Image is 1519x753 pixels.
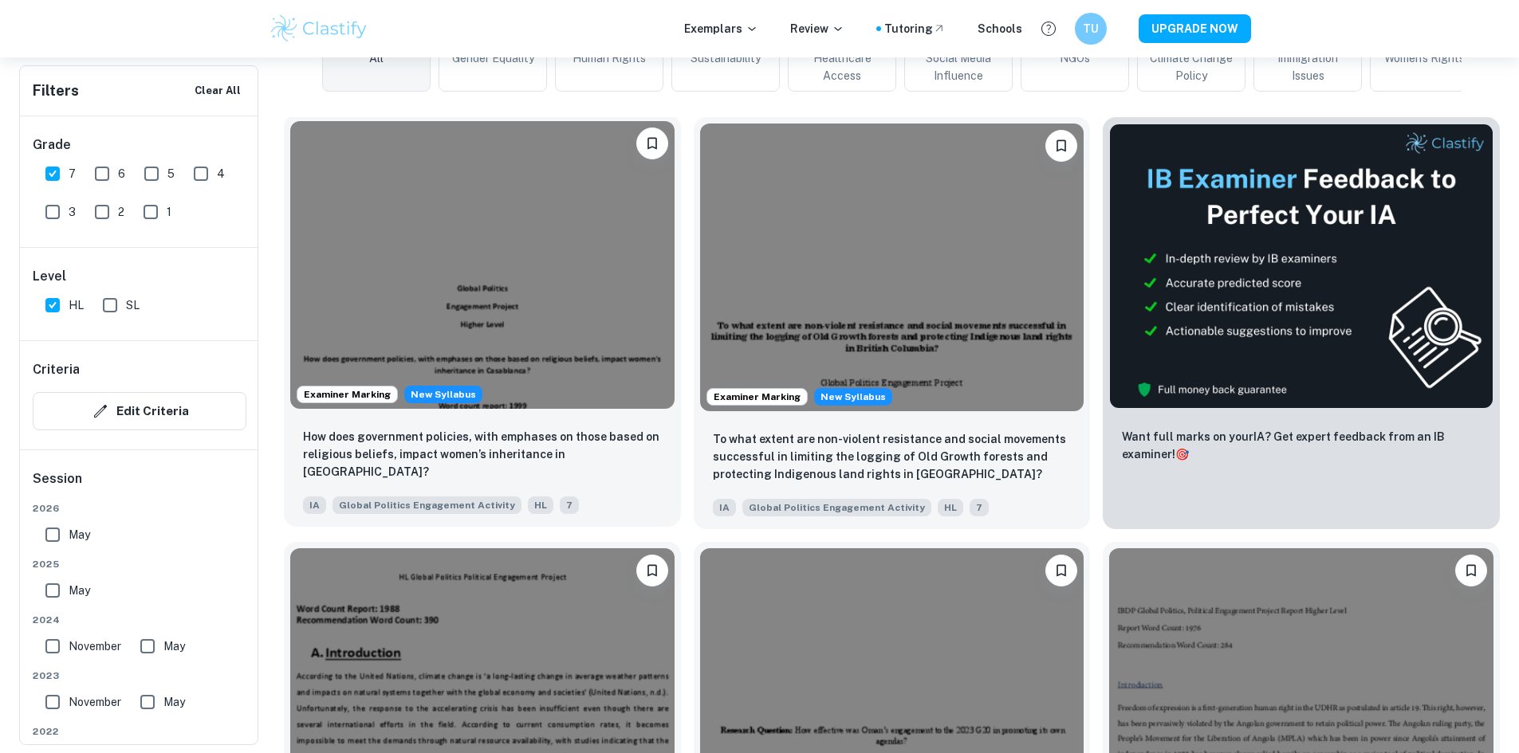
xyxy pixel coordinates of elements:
span: IA [303,496,326,514]
span: Women's Rights [1384,49,1465,67]
span: IA [713,499,736,516]
span: 7 [970,499,989,516]
span: HL [938,499,963,516]
img: Thumbnail [1109,124,1493,409]
button: Clear All [191,79,245,103]
span: 6 [118,165,125,182]
span: May [163,637,185,655]
img: Clastify logo [269,13,370,45]
button: Bookmark [1045,130,1077,162]
span: 2 [118,203,124,221]
span: 2024 [33,613,246,627]
button: Help and Feedback [1035,15,1062,42]
button: Bookmark [636,555,668,586]
span: New Syllabus [814,388,892,406]
span: Examiner Marking [707,390,807,404]
button: Edit Criteria [33,392,246,430]
span: Examiner Marking [297,387,397,402]
span: 2025 [33,557,246,571]
span: Gender Equality [452,49,534,67]
h6: Session [33,469,246,501]
p: Review [790,20,844,37]
h6: Level [33,267,246,286]
span: Human Rights [573,49,646,67]
button: UPGRADE NOW [1139,14,1251,43]
span: 3 [69,203,76,221]
span: Immigration Issues [1261,49,1355,84]
span: SL [126,296,140,314]
span: November [69,693,121,711]
h6: TU [1081,20,1100,37]
p: How does government policies, with emphases on those based on religious beliefs, impact women’s i... [303,428,662,480]
div: Starting from the May 2026 session, the Global Politics Engagement Activity requirements have cha... [814,388,892,406]
span: Climate Change Policy [1144,49,1238,84]
span: 5 [167,165,175,182]
span: May [69,582,90,599]
span: All [369,49,384,67]
span: HL [69,296,84,314]
button: Bookmark [1045,555,1077,586]
span: 2023 [33,669,246,683]
button: TU [1075,13,1107,45]
span: May [163,693,185,711]
span: November [69,637,121,655]
a: Examiner MarkingStarting from the May 2026 session, the Global Politics Engagement Activity requi... [284,117,681,529]
span: Global Politics Engagement Activity [742,499,931,516]
a: ThumbnailWant full marks on yourIA? Get expert feedback from an IB examiner! [1103,117,1500,529]
span: NGOs [1060,49,1090,67]
button: Bookmark [1455,555,1487,586]
span: 🎯 [1175,448,1189,461]
p: Exemplars [684,20,758,37]
span: Healthcare Access [795,49,889,84]
span: Sustainability [691,49,761,67]
span: Social Media Influence [911,49,1005,84]
h6: Filters [33,80,79,102]
span: HL [528,496,553,514]
h6: Grade [33,135,246,155]
p: To what extent are non-violent resistance and social movements successful in limiting the logging... [713,430,1072,483]
img: Global Politics Engagement Activity IA example thumbnail: To what extent are non-violent resistanc [700,124,1084,411]
p: Want full marks on your IA ? Get expert feedback from an IB examiner! [1122,428,1481,463]
a: Schools [978,20,1022,37]
a: Examiner MarkingStarting from the May 2026 session, the Global Politics Engagement Activity requi... [694,117,1091,529]
span: Global Politics Engagement Activity [333,496,521,514]
a: Tutoring [884,20,946,37]
span: 2026 [33,501,246,516]
span: 7 [560,496,579,514]
div: Starting from the May 2026 session, the Global Politics Engagement Activity requirements have cha... [404,386,482,403]
span: 7 [69,165,76,182]
span: 2022 [33,724,246,739]
span: May [69,526,90,543]
span: 4 [217,165,225,182]
button: Bookmark [636,127,668,159]
span: 1 [167,203,171,221]
img: Global Politics Engagement Activity IA example thumbnail: How does government policies, with empha [290,121,675,409]
h6: Criteria [33,360,80,379]
span: New Syllabus [404,386,482,403]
